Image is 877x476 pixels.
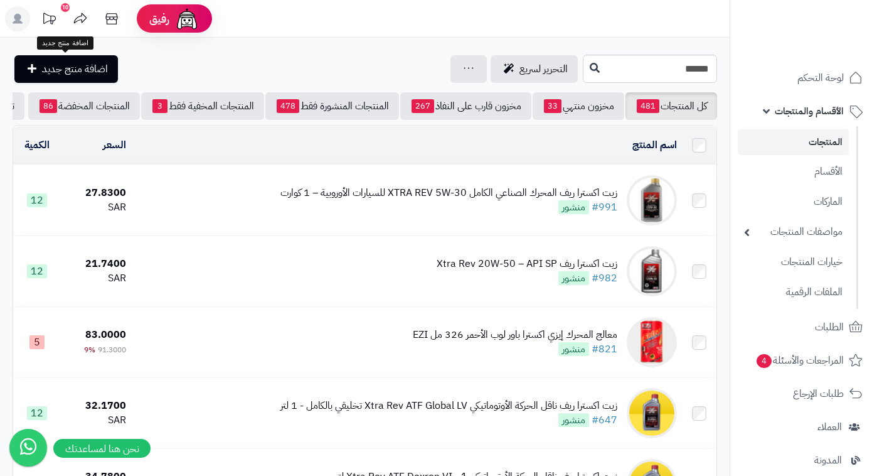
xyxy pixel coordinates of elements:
[558,342,589,356] span: منشور
[66,413,126,428] div: SAR
[280,399,617,413] div: زيت اكسترا ريف ناقل الحركة الأوتوماتيكي Xtra Rev ATF Global LV تخليقي بالكامل - 1 لتر
[592,200,617,215] a: #991
[793,385,844,403] span: طلبات الإرجاع
[738,312,869,342] a: الطلبات
[98,344,126,355] span: 91.3000
[519,62,568,77] span: التحرير لسريع
[491,55,578,83] a: التحرير لسريع
[149,11,169,26] span: رفيق
[66,257,126,271] div: 21.7400
[627,388,677,438] img: زيت اكسترا ريف ناقل الحركة الأوتوماتيكي Xtra Rev ATF Global LV تخليقي بالكامل - 1 لتر
[817,418,842,436] span: العملاء
[66,399,126,413] div: 32.1700
[627,175,677,225] img: زيت اكسترا ريف المحرك الصناعي الكامل XTRA REV 5W-30 للسيارات الأوروبية – 1 كوارت
[24,138,50,153] a: الكمية
[280,186,617,200] div: زيت اكسترا ريف المحرك الصناعي الكامل XTRA REV 5W-30 للسيارات الأوروبية – 1 كوارت
[814,452,842,469] span: المدونة
[265,92,399,120] a: المنتجات المنشورة فقط478
[592,271,617,286] a: #982
[152,99,167,113] span: 3
[757,354,772,368] span: 4
[174,6,199,31] img: ai-face.png
[755,352,844,369] span: المراجعات والأسئلة
[37,36,93,50] div: اضافة منتج جديد
[558,413,589,427] span: منشور
[738,158,849,185] a: الأقسام
[738,249,849,276] a: خيارات المنتجات
[66,271,126,286] div: SAR
[66,186,126,200] div: 27.8300
[103,138,126,153] a: السعر
[42,62,108,77] span: اضافة منتج جديد
[637,99,659,113] span: 481
[738,279,849,306] a: الملفات الرقمية
[40,99,57,113] span: 86
[738,219,849,246] a: مواصفات المنتجات
[792,35,865,62] img: logo-2.png
[277,99,299,113] span: 478
[625,92,717,120] a: كل المنتجات481
[400,92,531,120] a: مخزون قارب على النفاذ267
[738,445,869,475] a: المدونة
[558,271,589,285] span: منشور
[738,63,869,93] a: لوحة التحكم
[33,6,65,35] a: تحديثات المنصة
[738,345,869,376] a: المراجعات والأسئلة4
[738,379,869,409] a: طلبات الإرجاع
[437,257,617,271] div: زيت اكسترا ريف Xtra Rev 20W‑50 – API SP
[412,99,434,113] span: 267
[27,406,47,420] span: 12
[738,188,849,215] a: الماركات
[797,69,844,87] span: لوحة التحكم
[558,200,589,214] span: منشور
[632,138,677,153] a: اسم المنتج
[413,328,617,342] div: معالج المحرك إيزي اكسترا باور لوب الأحمر 326 مل EZI
[775,102,844,120] span: الأقسام والمنتجات
[738,129,849,155] a: المنتجات
[28,92,140,120] a: المنتجات المخفضة86
[61,3,70,12] div: 10
[533,92,624,120] a: مخزون منتهي33
[592,413,617,428] a: #647
[29,335,45,349] span: 5
[141,92,264,120] a: المنتجات المخفية فقط3
[627,317,677,367] img: معالج المحرك إيزي اكسترا باور لوب الأحمر 326 مل EZI
[66,200,126,215] div: SAR
[627,246,677,296] img: زيت اكسترا ريف Xtra Rev 20W‑50 – API SP
[14,55,118,83] a: اضافة منتج جديد
[544,99,561,113] span: 33
[27,264,47,278] span: 12
[85,327,126,342] span: 83.0000
[84,344,95,355] span: 9%
[815,318,844,336] span: الطلبات
[27,193,47,207] span: 12
[592,342,617,357] a: #821
[738,412,869,442] a: العملاء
